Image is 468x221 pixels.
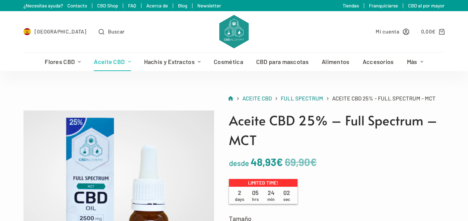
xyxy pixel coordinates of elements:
[197,3,221,9] a: Newsletter
[108,27,125,36] span: Buscar
[207,52,250,71] a: Cosmética
[87,52,137,71] a: Aceite CBD
[128,3,136,9] a: FAQ
[263,189,279,202] span: 24
[178,3,187,9] a: Blog
[242,94,272,103] a: Aceite CBD
[219,15,248,48] img: CBD Alchemy
[421,27,445,36] a: Carro de compra
[38,52,87,71] a: Flores CBD
[408,3,445,9] a: CBD al por mayor
[248,189,263,202] span: 05
[315,52,356,71] a: Alimentos
[376,27,409,36] a: Mi cuenta
[283,196,290,202] span: sec
[432,28,435,35] span: €
[276,156,283,168] span: €
[332,94,436,103] span: Aceite CBD 25% - Full Spectrum - MCT
[23,28,31,35] img: ES Flag
[421,28,436,35] bdi: 0,00
[97,3,118,9] a: CBD Shop
[249,52,315,71] a: CBD para mascotas
[267,196,275,202] span: min
[235,196,244,202] span: days
[310,156,317,168] span: €
[35,27,87,36] span: [GEOGRAPHIC_DATA]
[229,158,249,167] span: desde
[343,3,359,9] a: Tiendas
[279,189,295,202] span: 02
[285,156,317,168] bdi: 69,90
[281,95,323,102] span: Full Spectrum
[281,94,323,103] a: Full Spectrum
[38,52,430,71] nav: Menú de cabecera
[251,156,283,168] bdi: 48,93
[99,27,125,36] button: Abrir formulario de búsqueda
[252,196,259,202] span: hrs
[146,3,168,9] a: Acerca de
[369,3,398,9] a: Franquiciarse
[376,27,399,36] span: Mi cuenta
[23,3,87,9] a: ¿Necesitas ayuda? Contacto
[23,27,87,36] a: Select Country
[137,52,207,71] a: Hachís y Extractos
[242,95,272,102] span: Aceite CBD
[229,111,445,150] h1: Aceite CBD 25% – Full Spectrum – MCT
[356,52,400,71] a: Accesorios
[400,52,430,71] a: Más
[232,189,248,202] span: 2
[229,179,297,187] p: Limited time!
